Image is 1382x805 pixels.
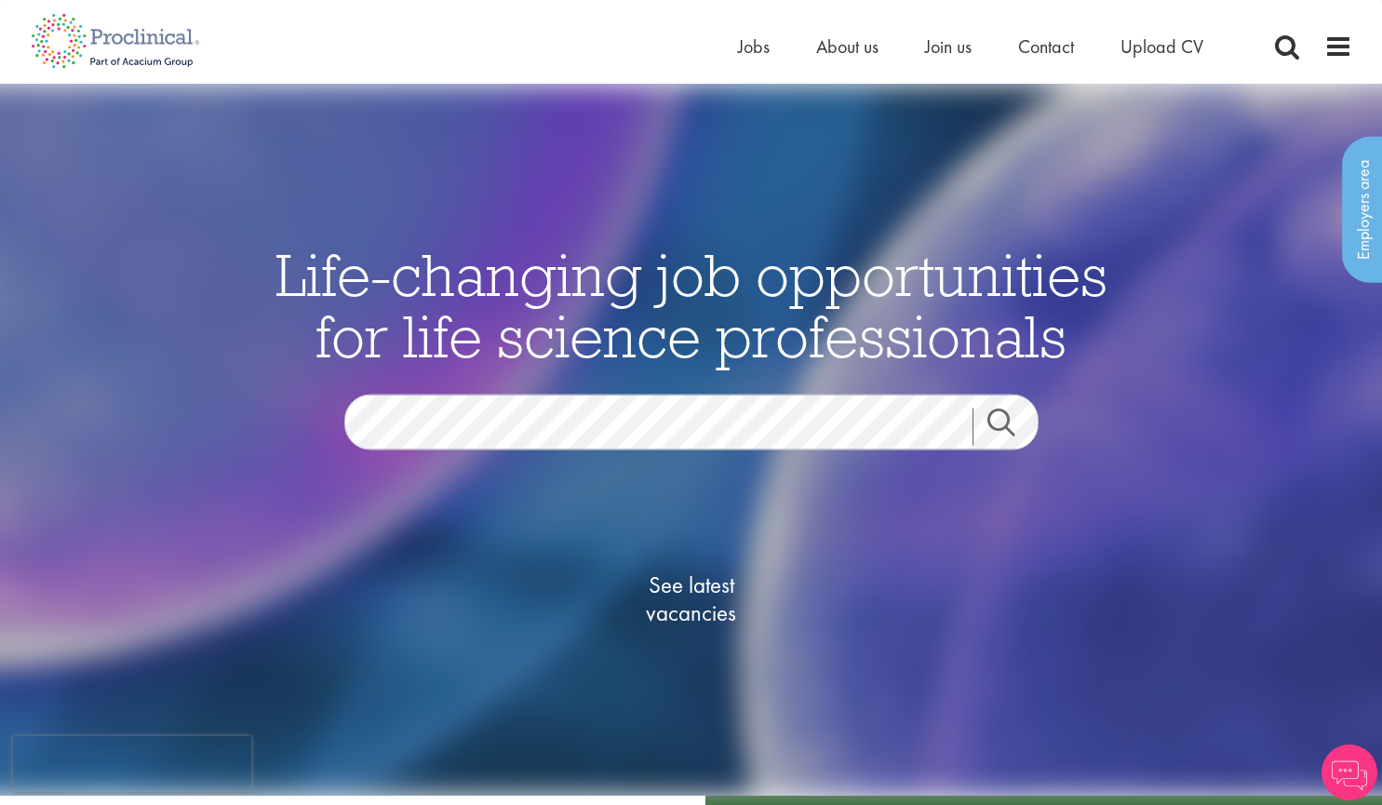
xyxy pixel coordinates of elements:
a: Join us [925,34,972,59]
img: Chatbot [1322,745,1377,800]
a: Contact [1018,34,1074,59]
span: See latest vacancies [598,570,785,626]
span: Life-changing job opportunities for life science professionals [275,236,1107,372]
a: Upload CV [1120,34,1203,59]
a: Jobs [738,34,770,59]
iframe: reCAPTCHA [13,736,251,792]
a: About us [816,34,879,59]
a: See latestvacancies [598,496,785,701]
a: Job search submit button [973,408,1053,445]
